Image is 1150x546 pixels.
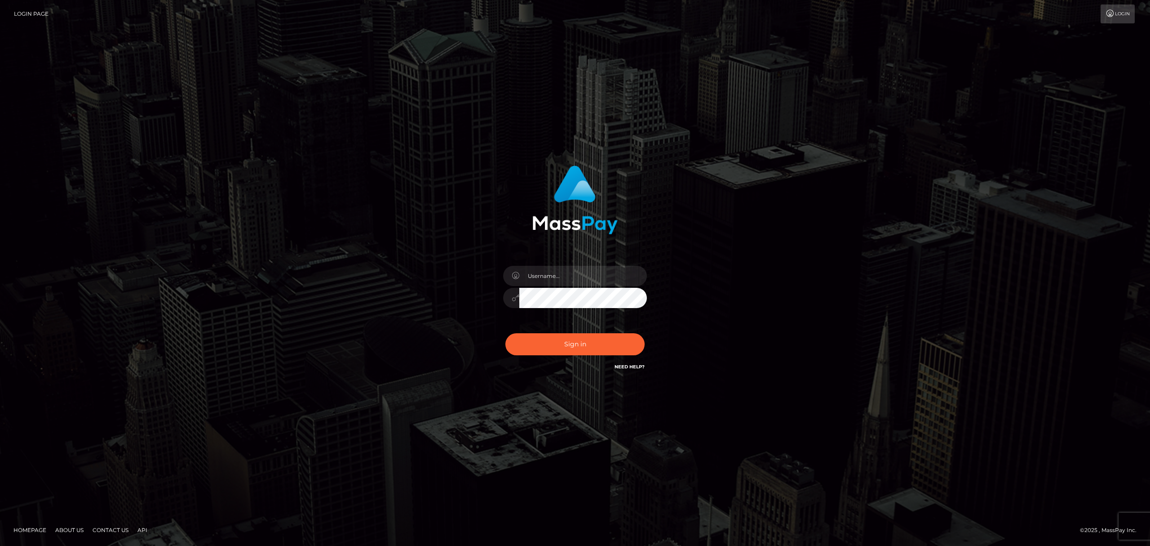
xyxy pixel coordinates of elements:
[532,166,618,234] img: MassPay Login
[134,523,151,537] a: API
[10,523,50,537] a: Homepage
[1080,525,1143,535] div: © 2025 , MassPay Inc.
[89,523,132,537] a: Contact Us
[14,4,49,23] a: Login Page
[519,266,647,286] input: Username...
[52,523,87,537] a: About Us
[1101,4,1135,23] a: Login
[615,364,645,370] a: Need Help?
[505,333,645,355] button: Sign in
